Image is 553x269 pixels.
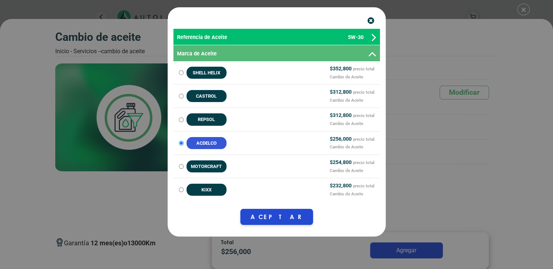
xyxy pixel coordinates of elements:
[187,17,362,26] p: 5W-30
[187,67,227,79] span: SHELL HELIX
[187,184,227,196] span: KIXX
[187,90,227,102] span: CASTROL
[330,183,374,197] span: $ 232,800
[330,136,374,150] span: $ 256,000
[330,90,374,103] small: precio total Cambio de Aceite
[187,113,227,125] span: REPSOL
[179,164,184,169] input: MOTORCRAFT $254,800 precio totalCambio de Aceite
[330,159,374,174] span: $ 254,800
[177,50,217,58] span: Marca de Aceite
[348,34,364,42] span: 5W-30
[330,160,374,173] small: precio total Cambio de Aceite
[330,66,374,79] small: precio total Cambio de Aceite
[179,117,184,122] input: REPSOL $312,800 precio totalCambio de Aceite
[187,137,227,149] span: ACDELCO
[240,209,313,225] button: Aceptar
[330,112,374,126] span: $ 312,800
[177,34,227,42] span: Referencia de Aceite
[179,70,184,75] input: SHELL HELIX $352,800 precio totalCambio de Aceite
[330,183,374,196] small: precio total Cambio de Aceite
[179,141,184,145] input: ACDELCO $256,000 precio totalCambio de Aceite
[187,160,227,172] span: MOTORCRAFT
[330,89,374,103] span: $ 312,800
[330,66,374,80] span: $ 352,800
[179,94,184,98] input: CASTROL $312,800 precio totalCambio de Aceite
[179,187,184,192] input: KIXX $232,800 precio totalCambio de Aceite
